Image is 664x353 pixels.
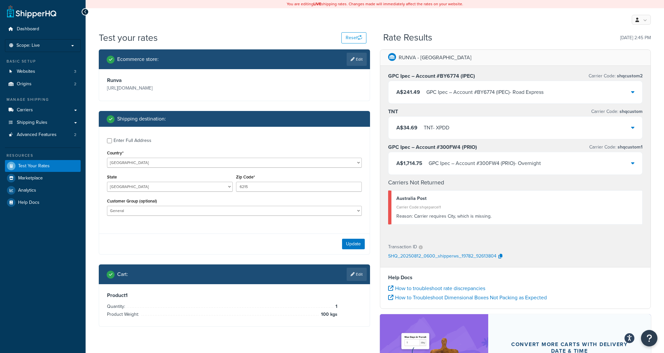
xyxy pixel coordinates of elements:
[5,129,81,141] li: Advanced Features
[388,294,547,301] a: How to Troubleshoot Dimensional Boxes Not Packing as Expected
[347,268,367,281] a: Edit
[107,311,141,318] span: Product Weight:
[18,163,50,169] span: Test Your Rates
[429,159,541,168] div: GPC Ipec – Account #300FW4 (PRIO) - Overnight
[117,271,128,277] h2: Cart :
[74,81,76,87] span: 2
[388,285,485,292] a: How to troubleshoot rate discrepancies
[342,239,365,249] button: Update
[388,144,477,150] h3: GPC Ipec – Account #300FW4 (PRIO)
[5,172,81,184] a: Marketplace
[616,72,643,79] span: shqcustom2
[589,143,643,152] p: Carrier Code:
[107,138,112,143] input: Enter Full Address
[641,330,657,346] button: Open Resource Center
[313,1,321,7] b: LIVE
[424,123,449,132] div: TNT - XPDD
[396,194,638,203] div: Australia Post
[5,66,81,78] a: Websites3
[5,59,81,64] div: Basic Setup
[74,132,76,138] span: 2
[399,53,471,62] p: RUNVA - [GEOGRAPHIC_DATA]
[107,84,233,93] p: [URL][DOMAIN_NAME]
[107,199,157,204] label: Customer Group (optional)
[396,203,638,212] div: Carrier Code: shqeparcel1
[107,150,123,155] label: Country*
[616,144,643,150] span: shqcustom1
[5,184,81,196] a: Analytics
[17,107,33,113] span: Carriers
[388,274,643,282] h4: Help Docs
[388,242,417,252] p: Transaction ID
[426,88,544,97] div: GPC Ipec – Account #BY6774 (IPEC) - Road Express
[17,69,35,74] span: Websites
[5,104,81,116] a: Carriers
[16,43,40,48] span: Scope: Live
[334,303,337,311] span: 1
[396,124,417,131] span: A$34.69
[589,71,643,81] p: Carrier Code:
[347,53,367,66] a: Edit
[107,175,117,179] label: State
[620,33,651,42] p: [DATE] 2:45 PM
[17,132,57,138] span: Advanced Features
[18,200,40,205] span: Help Docs
[17,26,39,32] span: Dashboard
[5,23,81,35] a: Dashboard
[5,197,81,208] a: Help Docs
[396,88,420,96] span: A$241.49
[5,153,81,158] div: Resources
[5,129,81,141] a: Advanced Features2
[107,303,127,310] span: Quantity:
[396,212,638,221] div: Carrier requires City, which is missing.
[388,252,496,261] p: SHQ_20250812_0600_shipperws_19782_92613804
[236,175,255,179] label: Zip Code*
[388,73,475,79] h3: GPC Ipec – Account #BY6774 (IPEC)
[18,188,36,193] span: Analytics
[5,117,81,129] a: Shipping Rules
[383,33,432,43] h2: Rate Results
[319,311,337,318] span: 100 kgs
[18,176,43,181] span: Marketplace
[114,136,151,145] div: Enter Full Address
[5,66,81,78] li: Websites
[618,108,643,115] span: shqcustom
[5,97,81,102] div: Manage Shipping
[17,120,47,125] span: Shipping Rules
[396,159,422,167] span: A$1,714.75
[99,31,158,44] h1: Test your rates
[341,32,366,43] button: Reset
[117,116,166,122] h2: Shipping destination :
[396,213,413,220] span: Reason:
[388,108,398,115] h3: TNT
[5,78,81,90] a: Origins2
[388,178,643,187] h4: Carriers Not Returned
[591,107,643,116] p: Carrier Code:
[74,69,76,74] span: 3
[107,77,233,84] h3: Runva
[107,292,362,299] h3: Product 1
[117,56,159,62] h2: Ecommerce store :
[5,160,81,172] a: Test Your Rates
[5,78,81,90] li: Origins
[17,81,32,87] span: Origins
